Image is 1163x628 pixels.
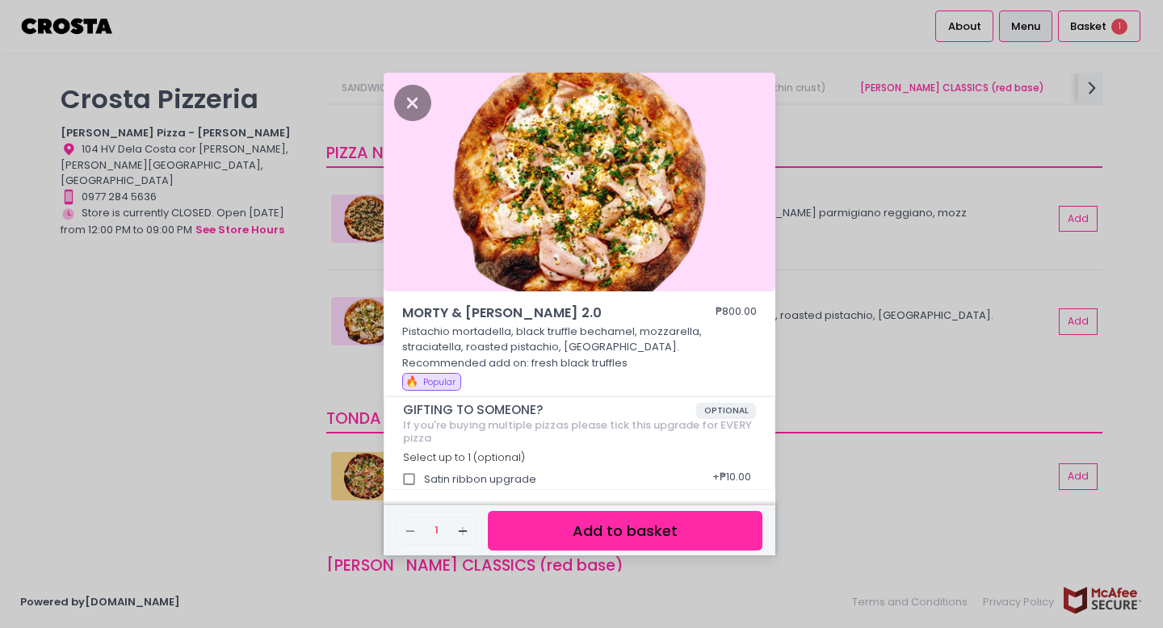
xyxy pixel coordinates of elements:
[696,403,757,419] span: OPTIONAL
[403,450,525,464] span: Select up to 1 (optional)
[403,403,696,417] span: GIFTING TO SOMEONE?
[716,304,757,323] div: ₱800.00
[403,419,757,444] div: If you're buying multiple pizzas please tick this upgrade for EVERY pizza
[402,324,758,371] p: Pistachio mortadella, black truffle bechamel, mozzarella, straciatella, roasted pistachio, [GEOGR...
[384,73,775,292] img: MORTY & ELLA 2.0
[423,376,456,388] span: Popular
[488,511,762,551] button: Add to basket
[405,374,418,389] span: 🔥
[402,304,669,323] span: MORTY & [PERSON_NAME] 2.0
[394,94,431,110] button: Close
[707,464,756,495] div: + ₱10.00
